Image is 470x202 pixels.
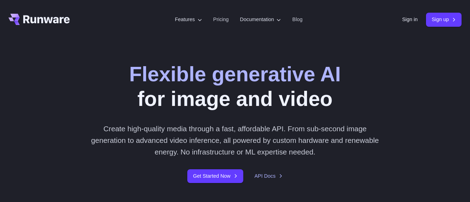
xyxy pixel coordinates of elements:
p: Create high-quality media through a fast, affordable API. From sub-second image generation to adv... [90,123,380,158]
a: Sign up [426,13,462,26]
h1: for image and video [129,62,341,112]
a: Go to / [8,14,70,25]
a: Blog [292,15,302,24]
a: Sign in [402,15,418,24]
strong: Flexible generative AI [129,63,341,86]
a: API Docs [255,172,283,180]
a: Get Started Now [187,169,243,183]
a: Pricing [213,15,229,24]
label: Documentation [240,15,281,24]
label: Features [175,15,202,24]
